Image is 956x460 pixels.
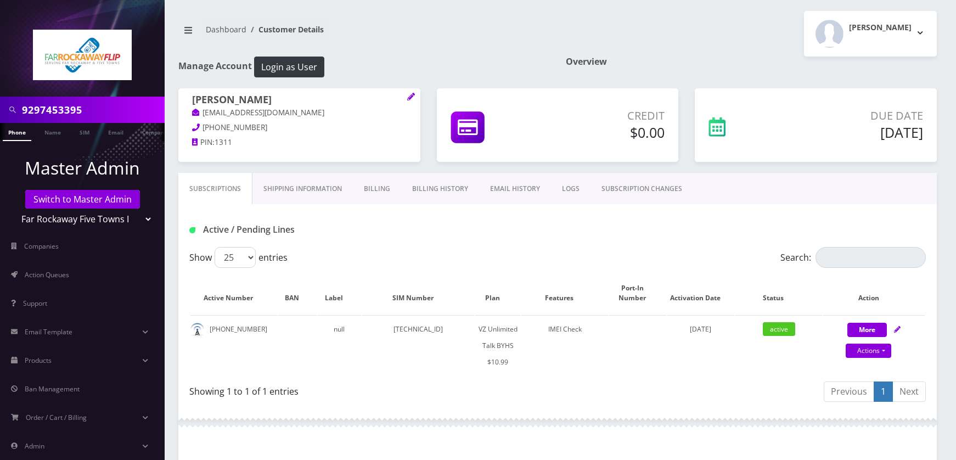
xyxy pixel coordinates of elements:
h5: [DATE] [786,124,923,141]
span: Action Queues [25,270,69,279]
a: Login as User [252,60,324,72]
span: Products [25,356,52,365]
span: 1311 [215,137,232,147]
a: SUBSCRIPTION CHANGES [591,173,693,205]
a: Dashboard [206,24,246,35]
span: [DATE] [690,324,711,334]
a: Next [892,382,926,402]
button: [PERSON_NAME] [804,11,937,57]
a: [EMAIL_ADDRESS][DOMAIN_NAME] [192,108,324,119]
span: active [763,322,795,336]
a: 1 [874,382,893,402]
div: Showing 1 to 1 of 1 entries [189,380,549,398]
img: default.png [190,323,204,336]
a: Billing History [401,173,479,205]
a: Billing [353,173,401,205]
a: Phone [3,123,31,141]
a: Name [39,123,66,140]
th: Label: activate to sort column ascending [318,272,361,314]
th: Plan: activate to sort column ascending [475,272,520,314]
span: Order / Cart / Billing [26,413,87,422]
a: Switch to Master Admin [25,190,140,209]
input: Search in Company [22,99,162,120]
th: Action: activate to sort column ascending [823,272,925,314]
a: Email [103,123,129,140]
h1: Manage Account [178,57,549,77]
input: Search: [816,247,926,268]
a: LOGS [551,173,591,205]
a: Company [137,123,173,140]
a: EMAIL HISTORY [479,173,551,205]
img: Active / Pending Lines [189,227,195,233]
td: VZ Unlimited Talk BYHS $10.99 [475,315,520,376]
th: BAN: activate to sort column ascending [278,272,317,314]
span: Email Template [25,327,72,336]
h1: Active / Pending Lines [189,225,424,235]
span: Admin [25,441,44,451]
td: [PHONE_NUMBER] [190,315,277,376]
a: Previous [824,382,874,402]
th: Port-In Number: activate to sort column ascending [609,272,666,314]
button: More [847,323,887,337]
a: Shipping Information [252,173,353,205]
h1: [PERSON_NAME] [192,94,407,107]
span: [PHONE_NUMBER] [203,122,267,132]
p: Due Date [786,108,923,124]
button: Login as User [254,57,324,77]
th: Activation Date: activate to sort column ascending [667,272,734,314]
td: [TECHNICAL_ID] [362,315,475,376]
h1: Overview [566,57,937,67]
span: Ban Management [25,384,80,394]
h5: $0.00 [547,124,665,141]
a: Actions [846,344,891,358]
h2: [PERSON_NAME] [849,23,912,32]
p: Credit [547,108,665,124]
th: Features: activate to sort column ascending [521,272,608,314]
label: Search: [780,247,926,268]
span: Companies [24,242,59,251]
label: Show entries [189,247,288,268]
nav: breadcrumb [178,18,549,49]
th: SIM Number: activate to sort column ascending [362,272,475,314]
a: SIM [74,123,95,140]
th: Status: activate to sort column ascending [735,272,822,314]
a: Subscriptions [178,173,252,205]
div: IMEI Check [521,321,608,338]
td: null [318,315,361,376]
li: Customer Details [246,24,324,35]
span: Support [23,299,47,308]
select: Showentries [215,247,256,268]
img: Far Rockaway Five Towns Flip [33,30,132,80]
a: PIN: [192,137,215,148]
th: Active Number: activate to sort column ascending [190,272,277,314]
